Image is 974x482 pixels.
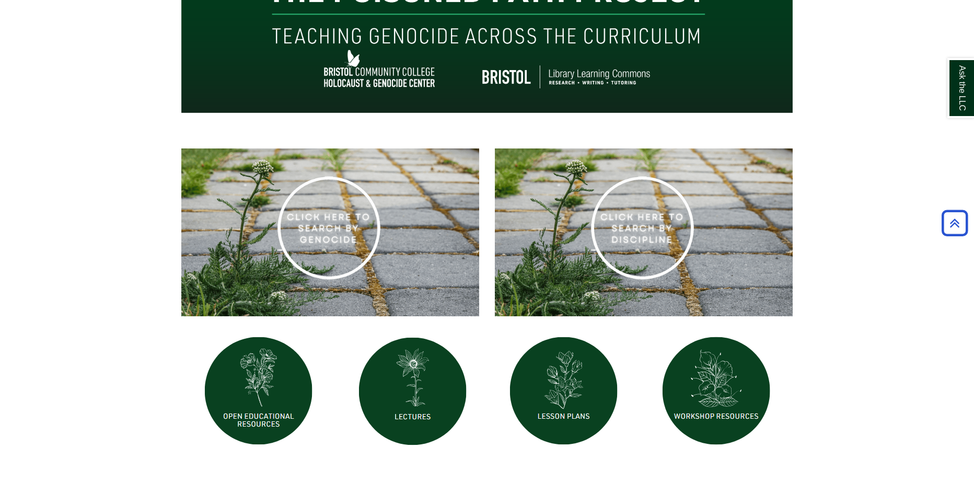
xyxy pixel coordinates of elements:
img: Lesson Plans [509,336,619,446]
img: Workshop Resources [662,336,771,446]
a: Back to Top [938,216,971,230]
img: Open Educational Resources [203,336,314,445]
img: Lectures [357,336,467,446]
img: Search by Discipline [495,148,793,316]
img: Search by genocide [181,148,479,316]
